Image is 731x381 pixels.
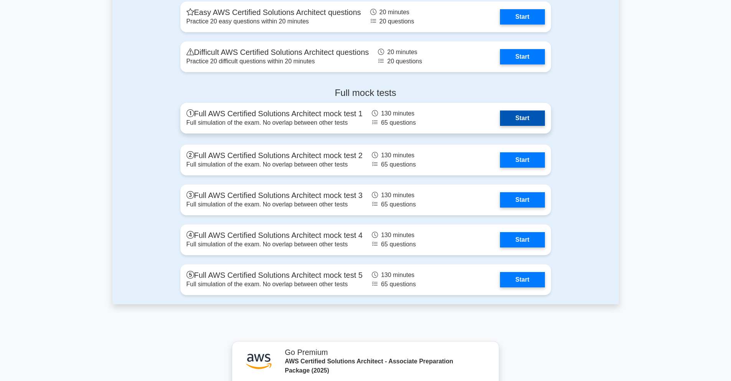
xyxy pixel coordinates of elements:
[500,272,545,287] a: Start
[500,49,545,64] a: Start
[500,232,545,247] a: Start
[180,87,551,99] h4: Full mock tests
[500,9,545,25] a: Start
[500,192,545,208] a: Start
[500,152,545,168] a: Start
[500,111,545,126] a: Start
